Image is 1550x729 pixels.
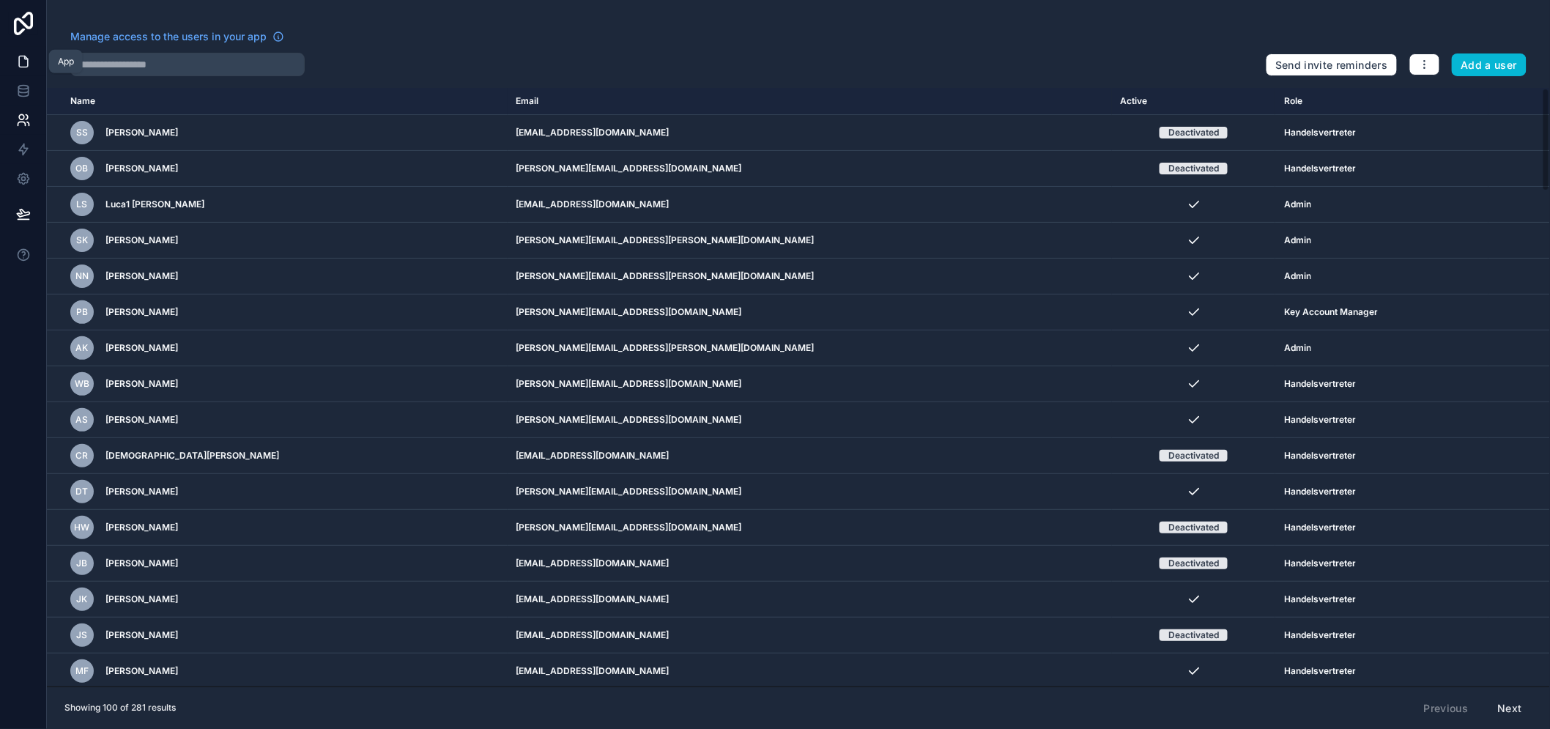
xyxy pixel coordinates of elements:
span: Showing 100 of 281 results [64,702,176,714]
span: Key Account Manager [1284,306,1378,318]
span: Admin [1284,270,1311,282]
span: Luca1 [PERSON_NAME] [105,199,204,210]
span: AS [76,414,89,426]
span: Handelsvertreter [1284,486,1356,497]
span: [PERSON_NAME] [105,629,178,641]
td: [EMAIL_ADDRESS][DOMAIN_NAME] [508,546,1112,582]
span: HW [75,522,90,533]
span: Handelsvertreter [1284,414,1356,426]
span: Handelsvertreter [1284,522,1356,533]
td: [PERSON_NAME][EMAIL_ADDRESS][DOMAIN_NAME] [508,295,1112,330]
span: [PERSON_NAME] [105,414,178,426]
div: Deactivated [1168,163,1219,174]
td: [PERSON_NAME][EMAIL_ADDRESS][DOMAIN_NAME] [508,510,1112,546]
td: [PERSON_NAME][EMAIL_ADDRESS][PERSON_NAME][DOMAIN_NAME] [508,259,1112,295]
th: Role [1275,88,1488,115]
button: Send invite reminders [1266,53,1397,77]
td: [PERSON_NAME][EMAIL_ADDRESS][PERSON_NAME][DOMAIN_NAME] [508,330,1112,366]
th: Active [1112,88,1276,115]
div: Deactivated [1168,127,1219,138]
span: SK [76,234,88,246]
td: [EMAIL_ADDRESS][DOMAIN_NAME] [508,115,1112,151]
a: Manage access to the users in your app [70,29,284,44]
div: scrollable content [47,88,1550,687]
span: [PERSON_NAME] [105,270,178,282]
span: JS [77,629,88,641]
span: JK [77,593,88,605]
td: [PERSON_NAME][EMAIL_ADDRESS][DOMAIN_NAME] [508,151,1112,187]
span: [PERSON_NAME] [105,522,178,533]
div: Deactivated [1168,522,1219,533]
button: Next [1488,696,1532,721]
td: [EMAIL_ADDRESS][DOMAIN_NAME] [508,582,1112,618]
td: [PERSON_NAME][EMAIL_ADDRESS][DOMAIN_NAME] [508,402,1112,438]
span: Admin [1284,234,1311,246]
span: Manage access to the users in your app [70,29,267,44]
span: LS [77,199,88,210]
span: [PERSON_NAME] [105,127,178,138]
span: Handelsvertreter [1284,593,1356,605]
span: [PERSON_NAME] [105,342,178,354]
span: [PERSON_NAME] [105,558,178,569]
span: [PERSON_NAME] [105,234,178,246]
span: Handelsvertreter [1284,558,1356,569]
span: Handelsvertreter [1284,665,1356,677]
td: [EMAIL_ADDRESS][DOMAIN_NAME] [508,654,1112,689]
span: SS [76,127,88,138]
span: Admin [1284,342,1311,354]
div: Deactivated [1168,558,1219,569]
span: [PERSON_NAME] [105,665,178,677]
td: [EMAIL_ADDRESS][DOMAIN_NAME] [508,438,1112,474]
div: Deactivated [1168,450,1219,462]
span: [PERSON_NAME] [105,486,178,497]
span: Handelsvertreter [1284,378,1356,390]
div: Deactivated [1168,629,1219,641]
span: CR [76,450,89,462]
span: NN [75,270,89,282]
span: Handelsvertreter [1284,163,1356,174]
span: [PERSON_NAME] [105,163,178,174]
th: Name [47,88,508,115]
span: [PERSON_NAME] [105,306,178,318]
td: [PERSON_NAME][EMAIL_ADDRESS][PERSON_NAME][DOMAIN_NAME] [508,223,1112,259]
th: Email [508,88,1112,115]
span: Handelsvertreter [1284,450,1356,462]
button: Add a user [1452,53,1527,77]
td: [EMAIL_ADDRESS][DOMAIN_NAME] [508,618,1112,654]
span: OB [76,163,89,174]
span: [PERSON_NAME] [105,593,178,605]
div: App [58,56,74,67]
td: [EMAIL_ADDRESS][DOMAIN_NAME] [508,187,1112,223]
span: AK [76,342,89,354]
span: JB [77,558,88,569]
span: PB [76,306,88,318]
span: DT [76,486,89,497]
span: Handelsvertreter [1284,127,1356,138]
span: WB [75,378,89,390]
span: [DEMOGRAPHIC_DATA][PERSON_NAME] [105,450,279,462]
span: Handelsvertreter [1284,629,1356,641]
td: [PERSON_NAME][EMAIL_ADDRESS][DOMAIN_NAME] [508,366,1112,402]
span: [PERSON_NAME] [105,378,178,390]
span: MF [75,665,89,677]
span: Admin [1284,199,1311,210]
td: [PERSON_NAME][EMAIL_ADDRESS][DOMAIN_NAME] [508,474,1112,510]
